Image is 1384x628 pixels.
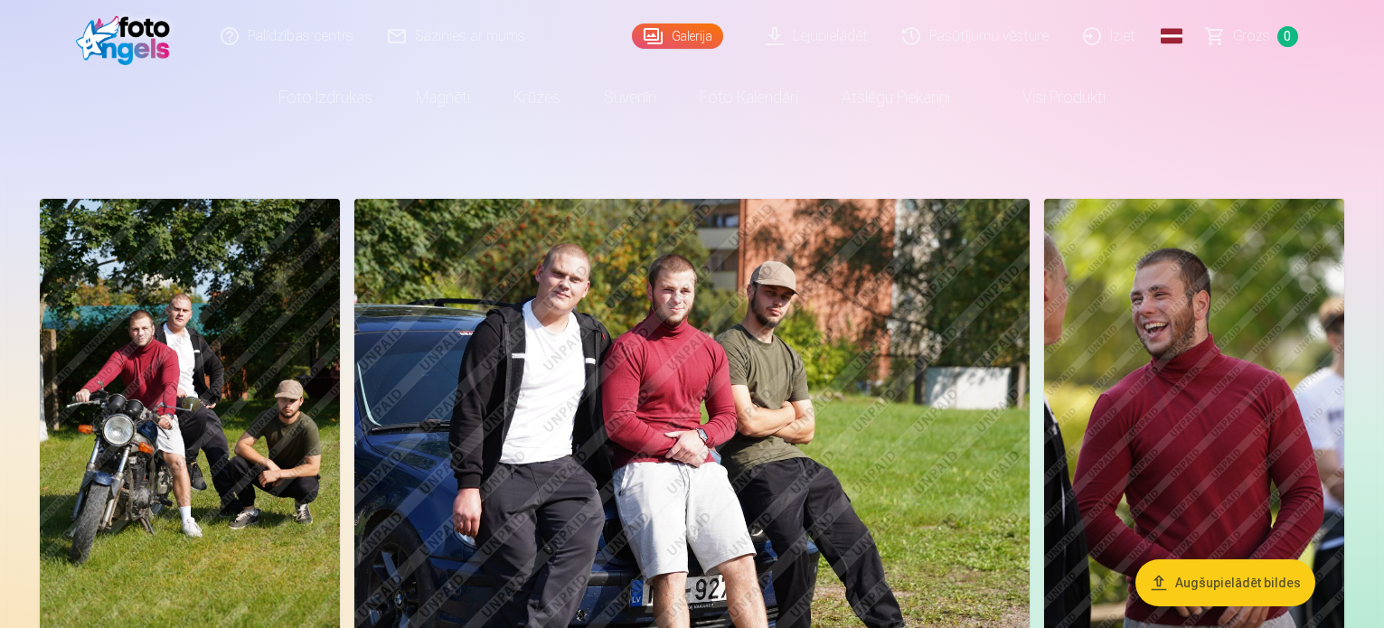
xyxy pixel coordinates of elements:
[582,72,678,123] a: Suvenīri
[492,72,582,123] a: Krūzes
[394,72,492,123] a: Magnēti
[1233,25,1270,47] span: Grozs
[1277,26,1298,47] span: 0
[257,72,394,123] a: Foto izdrukas
[678,72,820,123] a: Foto kalendāri
[1135,559,1315,606] button: Augšupielādēt bildes
[76,7,180,65] img: /fa1
[972,72,1127,123] a: Visi produkti
[820,72,972,123] a: Atslēgu piekariņi
[632,23,723,49] a: Galerija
